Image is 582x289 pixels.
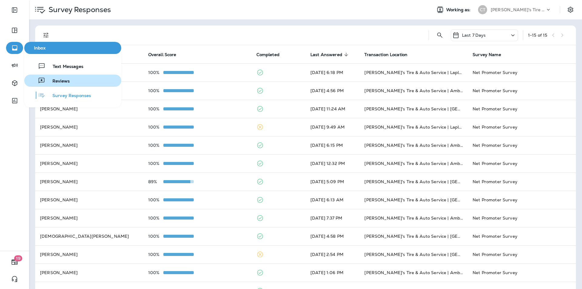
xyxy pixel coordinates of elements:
td: [PERSON_NAME] [35,209,143,227]
td: [PERSON_NAME]'s Tire & Auto Service | Ambassador [360,82,468,100]
p: Survey Responses [46,5,111,14]
td: [PERSON_NAME] [35,264,143,282]
span: Text Messages [45,64,83,70]
td: [PERSON_NAME] [35,191,143,209]
p: 100% [148,270,163,275]
td: Net Promoter Survey [468,136,576,154]
span: 19 [14,255,22,261]
button: Inbox [24,42,121,54]
td: [DATE] 4:58 PM [306,227,360,245]
td: Net Promoter Survey [468,227,576,245]
td: [PERSON_NAME]'s Tire & Auto Service | [GEOGRAPHIC_DATA][PERSON_NAME] [360,191,468,209]
td: [PERSON_NAME]'s Tire & Auto Service | Laplace [360,63,468,82]
p: 89% [148,179,163,184]
span: Transaction Location [364,52,407,57]
td: [PERSON_NAME] [35,100,143,118]
td: [PERSON_NAME]'s Tire & Auto Service | [GEOGRAPHIC_DATA][PERSON_NAME] [360,245,468,264]
td: [PERSON_NAME]'s Tire & Auto Service | [GEOGRAPHIC_DATA][PERSON_NAME] [360,173,468,191]
button: Text Messages [24,60,121,72]
button: Survey Responses [24,89,121,101]
td: [DATE] 7:37 PM [306,209,360,227]
span: Last Answered [310,52,342,57]
p: [PERSON_NAME]'s Tire & Auto [491,7,545,12]
td: [PERSON_NAME] [35,118,143,136]
span: Survey Responses [45,93,91,99]
td: [DEMOGRAPHIC_DATA][PERSON_NAME] [35,227,143,245]
td: Net Promoter Survey [468,173,576,191]
td: [PERSON_NAME]'s Tire & Auto Service | [GEOGRAPHIC_DATA][PERSON_NAME] [360,227,468,245]
span: Working as: [446,7,472,12]
p: Last 7 Days [462,33,486,38]
td: [PERSON_NAME] [35,173,143,191]
td: Net Promoter Survey [468,209,576,227]
td: [DATE] 5:09 PM [306,173,360,191]
p: 100% [148,216,163,220]
td: [DATE] 2:54 PM [306,245,360,264]
button: Reviews [24,75,121,87]
td: [PERSON_NAME]'s Tire & Auto Service | Ambassador [360,264,468,282]
td: Net Promoter Survey [468,63,576,82]
p: 100% [148,161,163,166]
p: 100% [148,88,163,93]
td: [PERSON_NAME] [35,136,143,154]
p: 100% [148,70,163,75]
td: Net Promoter Survey [468,100,576,118]
td: [DATE] 6:15 PM [306,136,360,154]
div: 1 - 15 of 15 [528,33,547,38]
p: 100% [148,234,163,239]
td: [DATE] 12:32 PM [306,154,360,173]
button: Search Survey Responses [434,29,446,41]
td: [DATE] 6:13 AM [306,191,360,209]
p: 100% [148,143,163,148]
td: [DATE] 9:49 AM [306,118,360,136]
p: 100% [148,125,163,129]
span: Overall Score [148,52,176,57]
button: Filters [40,29,52,41]
p: 100% [148,197,163,202]
p: 100% [148,252,163,257]
td: [PERSON_NAME]'s Tire & Auto Service | Ambassador [360,154,468,173]
div: CT [478,5,487,14]
span: Survey Name [473,52,501,57]
span: Inbox [27,45,119,51]
td: [DATE] 6:18 PM [306,63,360,82]
span: Reviews [45,79,70,84]
td: Net Promoter Survey [468,191,576,209]
td: Net Promoter Survey [468,154,576,173]
td: [PERSON_NAME]'s Tire & Auto Service | Ambassador [360,136,468,154]
td: [PERSON_NAME] [35,245,143,264]
button: Expand Sidebar [6,4,23,16]
td: Net Promoter Survey [468,118,576,136]
td: [PERSON_NAME]'s Tire & Auto Service | Laplace [360,118,468,136]
td: Net Promoter Survey [468,82,576,100]
td: Net Promoter Survey [468,264,576,282]
td: [DATE] 11:24 AM [306,100,360,118]
button: Settings [565,4,576,15]
td: [PERSON_NAME]'s Tire & Auto Service | Ambassador [360,209,468,227]
td: [PERSON_NAME] [35,154,143,173]
p: 100% [148,106,163,111]
td: Net Promoter Survey [468,245,576,264]
span: Completed [256,52,279,57]
td: [PERSON_NAME]'s Tire & Auto Service | [GEOGRAPHIC_DATA][PERSON_NAME] [360,100,468,118]
td: [DATE] 1:06 PM [306,264,360,282]
td: [DATE] 4:56 PM [306,82,360,100]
